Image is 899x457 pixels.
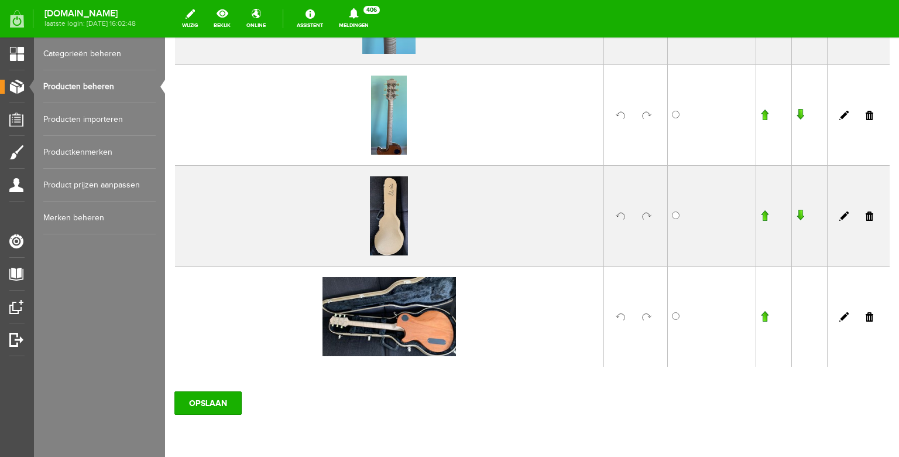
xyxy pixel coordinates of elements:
a: online [239,6,273,32]
a: Product prijzen aanpassen [43,169,156,202]
span: 406 [363,6,380,14]
a: Bewerken [674,73,684,83]
a: Producten beheren [43,70,156,103]
a: Verwijderen [701,174,708,183]
a: Bewerken [674,275,684,284]
img: whatsapp-image-2025-09-22-at-16.18.15-1-.jpeg [205,139,243,218]
a: Productkenmerken [43,136,156,169]
a: Producten importeren [43,103,156,136]
input: OPSLAAN [9,354,77,377]
span: laatste login: [DATE] 16:02:48 [44,21,136,27]
img: whatsapp-image-2025-09-22-at-16.18.15.jpeg [157,240,291,319]
a: bekijk [207,6,238,32]
a: Merken beheren [43,202,156,234]
a: Categorieën beheren [43,37,156,70]
a: Verwijderen [701,275,708,284]
strong: [DOMAIN_NAME] [44,11,136,17]
a: wijzig [175,6,205,32]
a: Verwijderen [701,73,708,83]
a: Meldingen406 [332,6,376,32]
img: whatsapp-image-2025-09-22-at-16.18.12-1-.jpeg [206,38,242,117]
a: Assistent [290,6,330,32]
a: Bewerken [674,174,684,183]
